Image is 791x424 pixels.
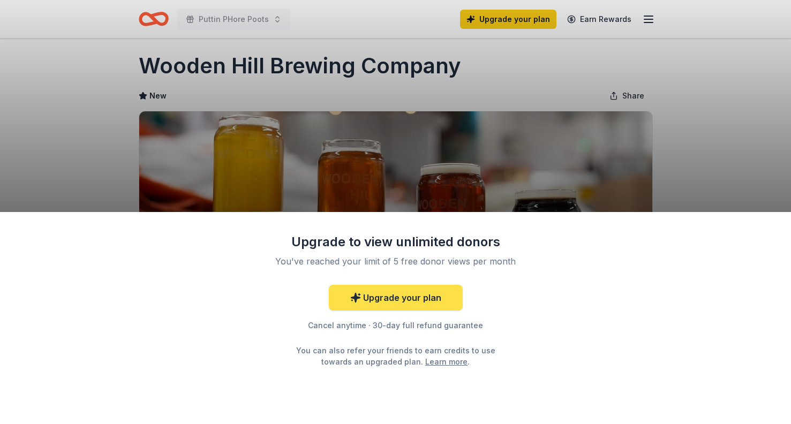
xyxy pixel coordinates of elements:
div: You've reached your limit of 5 free donor views per month [269,255,522,268]
div: You can also refer your friends to earn credits to use towards an upgraded plan. . [287,345,505,367]
a: Upgrade your plan [329,285,463,311]
div: Upgrade to view unlimited donors [257,233,535,251]
a: Learn more [425,356,468,367]
div: Cancel anytime · 30-day full refund guarantee [257,319,535,332]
